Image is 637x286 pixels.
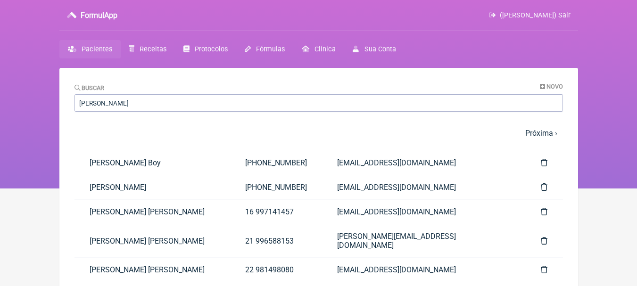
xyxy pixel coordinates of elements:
a: Novo [540,83,563,90]
label: Buscar [74,84,105,91]
h3: FormulApp [81,11,117,20]
span: Pacientes [82,45,112,53]
span: Sua Conta [364,45,396,53]
span: Fórmulas [256,45,285,53]
a: [PERSON_NAME][EMAIL_ADDRESS][DOMAIN_NAME] [322,224,526,257]
a: ([PERSON_NAME]) Sair [489,11,570,19]
a: Próxima › [525,129,557,138]
a: [PHONE_NUMBER] [230,151,322,175]
a: [PERSON_NAME] [PERSON_NAME] [74,258,230,282]
a: Clínica [293,40,344,58]
span: Protocolos [195,45,228,53]
a: Pacientes [59,40,121,58]
span: Novo [546,83,563,90]
a: [EMAIL_ADDRESS][DOMAIN_NAME] [322,200,526,224]
a: [PERSON_NAME] Boy [74,151,230,175]
a: Protocolos [175,40,236,58]
a: Fórmulas [236,40,293,58]
a: Sua Conta [344,40,404,58]
a: 21 996588153 [230,229,322,253]
a: [PERSON_NAME] [PERSON_NAME] [74,229,230,253]
a: 22 981498080 [230,258,322,282]
span: ([PERSON_NAME]) Sair [500,11,571,19]
nav: pager [74,123,563,143]
a: [EMAIL_ADDRESS][DOMAIN_NAME] [322,258,526,282]
a: [PHONE_NUMBER] [230,175,322,199]
span: Receitas [140,45,166,53]
a: [EMAIL_ADDRESS][DOMAIN_NAME] [322,151,526,175]
span: Clínica [314,45,336,53]
a: Receitas [121,40,175,58]
a: [PERSON_NAME] [PERSON_NAME] [74,200,230,224]
a: [EMAIL_ADDRESS][DOMAIN_NAME] [322,175,526,199]
a: 16 997141457 [230,200,322,224]
input: Paciente [74,94,563,112]
a: [PERSON_NAME] [74,175,230,199]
